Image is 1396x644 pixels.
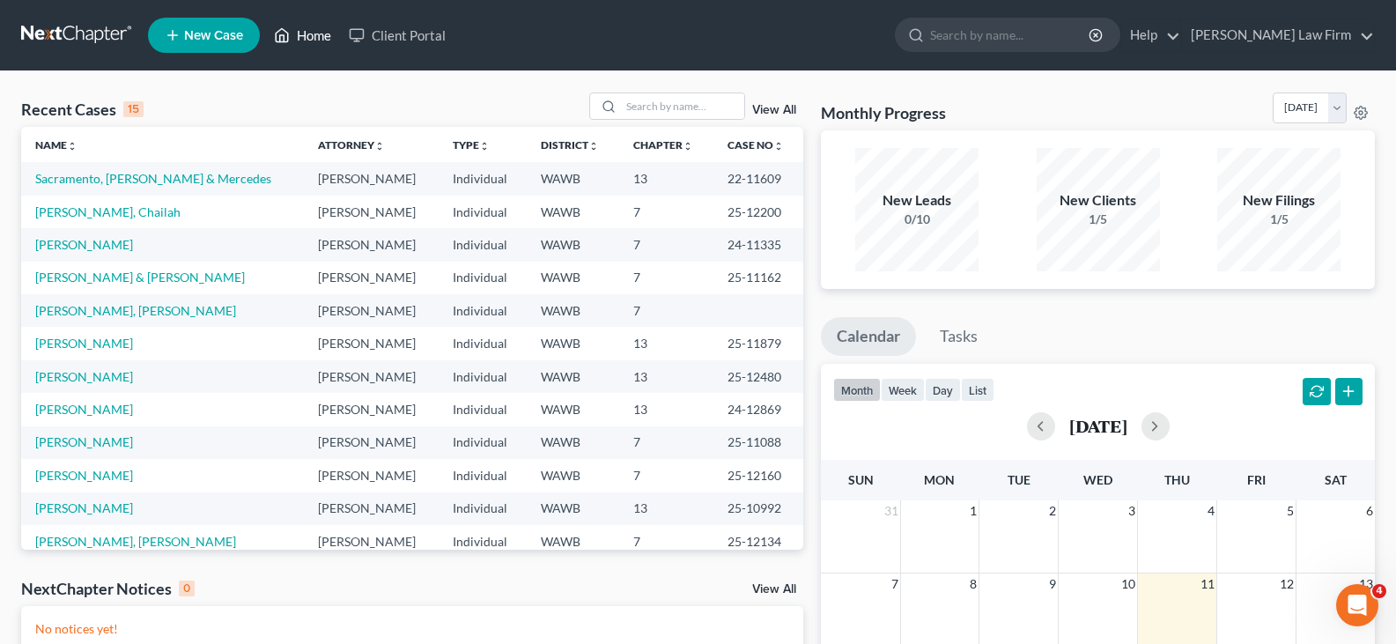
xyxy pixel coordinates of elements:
[1206,500,1216,522] span: 4
[179,581,195,596] div: 0
[439,294,527,327] td: Individual
[304,162,439,195] td: [PERSON_NAME]
[713,228,804,261] td: 24-11335
[374,141,385,152] i: unfold_more
[304,196,439,228] td: [PERSON_NAME]
[713,525,804,558] td: 25-12134
[439,162,527,195] td: Individual
[35,620,789,638] p: No notices yet!
[439,262,527,294] td: Individual
[848,472,874,487] span: Sun
[1047,574,1058,595] span: 9
[883,500,900,522] span: 31
[1357,574,1375,595] span: 13
[633,138,693,152] a: Chapterunfold_more
[35,303,236,318] a: [PERSON_NAME], [PERSON_NAME]
[304,228,439,261] td: [PERSON_NAME]
[752,583,796,596] a: View All
[1325,472,1347,487] span: Sat
[21,578,195,599] div: NextChapter Notices
[527,228,619,261] td: WAWB
[621,93,744,119] input: Search by name...
[35,534,236,549] a: [PERSON_NAME], [PERSON_NAME]
[683,141,693,152] i: unfold_more
[619,196,713,228] td: 7
[527,327,619,359] td: WAWB
[35,500,133,515] a: [PERSON_NAME]
[340,19,454,51] a: Client Portal
[439,196,527,228] td: Individual
[890,574,900,595] span: 7
[1037,211,1160,228] div: 1/5
[439,492,527,525] td: Individual
[35,369,133,384] a: [PERSON_NAME]
[304,294,439,327] td: [PERSON_NAME]
[541,138,599,152] a: Districtunfold_more
[1119,574,1137,595] span: 10
[1199,574,1216,595] span: 11
[527,196,619,228] td: WAWB
[21,99,144,120] div: Recent Cases
[619,459,713,492] td: 7
[265,19,340,51] a: Home
[968,500,979,522] span: 1
[1336,584,1378,626] iframe: Intercom live chat
[821,317,916,356] a: Calendar
[1364,500,1375,522] span: 6
[619,228,713,261] td: 7
[304,459,439,492] td: [PERSON_NAME]
[35,402,133,417] a: [PERSON_NAME]
[930,19,1091,51] input: Search by name...
[35,270,245,285] a: [PERSON_NAME] & [PERSON_NAME]
[35,468,133,483] a: [PERSON_NAME]
[1083,472,1112,487] span: Wed
[304,327,439,359] td: [PERSON_NAME]
[527,492,619,525] td: WAWB
[925,378,961,402] button: day
[304,426,439,459] td: [PERSON_NAME]
[439,360,527,393] td: Individual
[924,317,993,356] a: Tasks
[453,138,490,152] a: Typeunfold_more
[439,459,527,492] td: Individual
[1247,472,1266,487] span: Fri
[713,262,804,294] td: 25-11162
[713,426,804,459] td: 25-11088
[439,426,527,459] td: Individual
[1278,574,1296,595] span: 12
[713,162,804,195] td: 22-11609
[1121,19,1180,51] a: Help
[1217,190,1341,211] div: New Filings
[619,327,713,359] td: 13
[304,393,439,426] td: [PERSON_NAME]
[619,492,713,525] td: 13
[123,101,144,117] div: 15
[713,327,804,359] td: 25-11879
[527,262,619,294] td: WAWB
[527,459,619,492] td: WAWB
[968,574,979,595] span: 8
[35,204,181,219] a: [PERSON_NAME], Chailah
[1182,19,1374,51] a: [PERSON_NAME] Law Firm
[713,492,804,525] td: 25-10992
[1126,500,1137,522] span: 3
[35,171,271,186] a: Sacramento, [PERSON_NAME] & Mercedes
[752,104,796,116] a: View All
[35,237,133,252] a: [PERSON_NAME]
[619,426,713,459] td: 7
[527,162,619,195] td: WAWB
[439,525,527,558] td: Individual
[728,138,784,152] a: Case Nounfold_more
[619,360,713,393] td: 13
[619,525,713,558] td: 7
[527,393,619,426] td: WAWB
[713,459,804,492] td: 25-12160
[304,360,439,393] td: [PERSON_NAME]
[439,327,527,359] td: Individual
[619,262,713,294] td: 7
[924,472,955,487] span: Mon
[1217,211,1341,228] div: 1/5
[1047,500,1058,522] span: 2
[855,190,979,211] div: New Leads
[35,434,133,449] a: [PERSON_NAME]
